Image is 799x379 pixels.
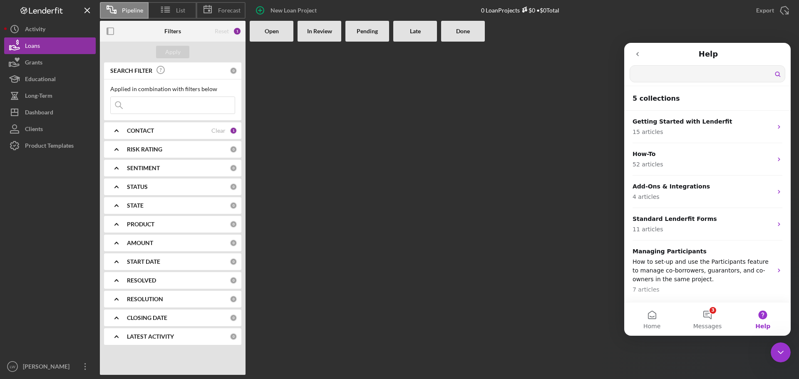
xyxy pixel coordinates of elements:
[25,137,74,156] div: Product Templates
[127,146,162,153] b: RISK RATING
[230,67,237,74] div: 0
[164,28,181,35] b: Filters
[25,21,45,40] div: Activity
[270,2,317,19] div: New Loan Project
[215,28,229,35] div: Reset
[25,104,53,123] div: Dashboard
[127,240,153,246] b: AMOUNT
[4,37,96,54] button: Loans
[110,67,152,74] b: SEARCH FILTER
[4,54,96,71] button: Grants
[4,121,96,137] button: Clients
[25,54,42,73] div: Grants
[4,87,96,104] button: Long-Term
[250,2,325,19] button: New Loan Project
[25,71,56,89] div: Educational
[357,28,378,35] b: Pending
[127,165,160,171] b: SENTIMENT
[481,7,559,14] div: 0 Loan Projects • $0 Total
[25,37,40,56] div: Loans
[122,7,143,14] span: Pipeline
[265,28,279,35] b: Open
[127,183,148,190] b: STATUS
[127,202,144,209] b: STATE
[230,220,237,228] div: 0
[127,221,154,228] b: PRODUCT
[771,342,791,362] iframe: Intercom live chat
[230,258,237,265] div: 0
[230,202,237,209] div: 0
[756,2,774,19] div: Export
[230,314,237,322] div: 0
[230,146,237,153] div: 0
[21,358,75,377] div: [PERSON_NAME]
[176,7,185,14] span: List
[230,239,237,247] div: 0
[4,71,96,87] button: Educational
[4,358,96,375] button: LW[PERSON_NAME]
[25,87,52,106] div: Long-Term
[211,127,226,134] div: Clear
[127,315,167,321] b: CLOSING DATE
[127,296,163,302] b: RESOLUTION
[10,364,16,369] text: LW
[127,127,154,134] b: CONTACT
[127,333,174,340] b: LATEST ACTIVITY
[110,86,235,92] div: Applied in combination with filters below
[307,28,332,35] b: In Review
[4,137,96,154] button: Product Templates
[218,7,241,14] span: Forecast
[230,295,237,303] div: 0
[748,2,795,19] button: Export
[230,333,237,340] div: 0
[127,277,156,284] b: RESOLVED
[230,164,237,172] div: 0
[230,183,237,191] div: 0
[156,46,189,58] button: Apply
[456,28,470,35] b: Done
[520,7,535,14] div: $0
[25,121,43,139] div: Clients
[4,104,96,121] button: Dashboard
[233,27,241,35] div: 1
[410,28,421,35] b: Late
[127,258,160,265] b: START DATE
[230,277,237,284] div: 0
[4,21,96,37] button: Activity
[165,46,181,58] div: Apply
[230,127,237,134] div: 1
[624,43,791,336] iframe: Intercom live chat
